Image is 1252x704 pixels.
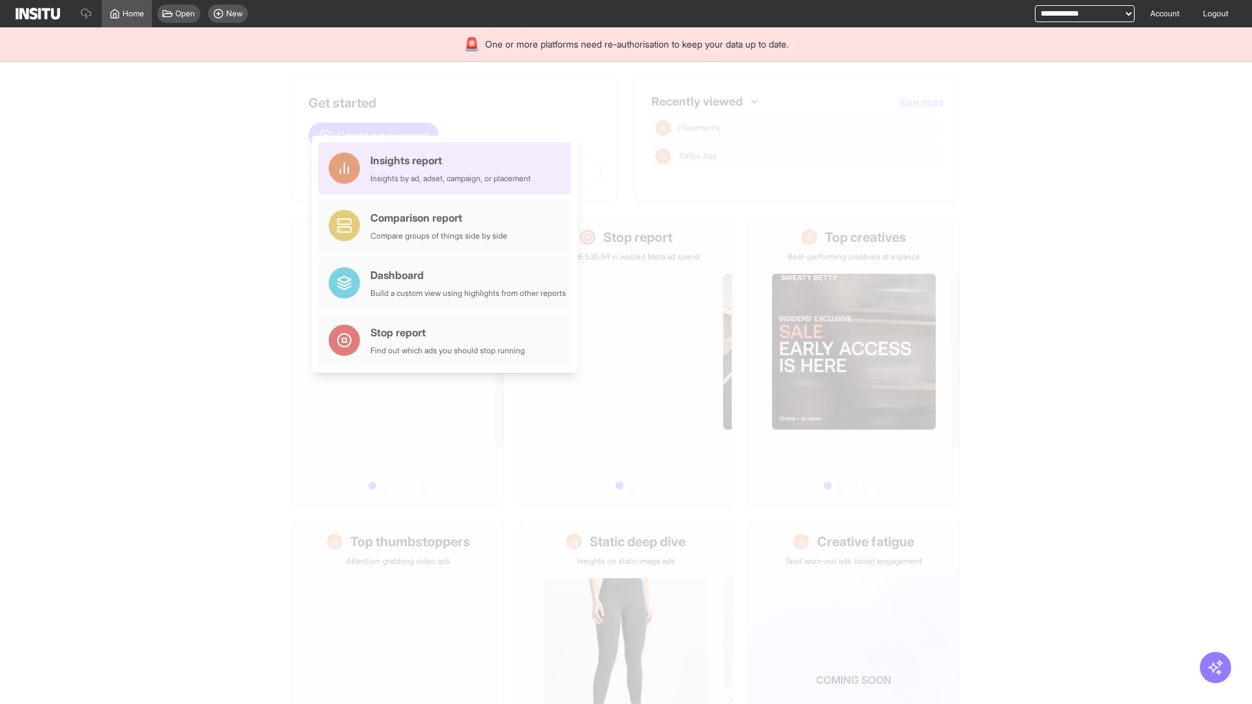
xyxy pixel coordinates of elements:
[123,8,144,19] span: Home
[370,210,507,226] div: Comparison report
[370,267,566,283] div: Dashboard
[370,325,525,340] div: Stop report
[16,8,60,20] img: Logo
[370,153,531,168] div: Insights report
[370,288,566,299] div: Build a custom view using highlights from other reports
[370,345,525,356] div: Find out which ads you should stop running
[370,173,531,184] div: Insights by ad, adset, campaign, or placement
[226,8,243,19] span: New
[370,231,507,241] div: Compare groups of things side by side
[175,8,195,19] span: Open
[464,35,480,53] div: 🚨
[485,38,788,51] span: One or more platforms need re-authorisation to keep your data up to date.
